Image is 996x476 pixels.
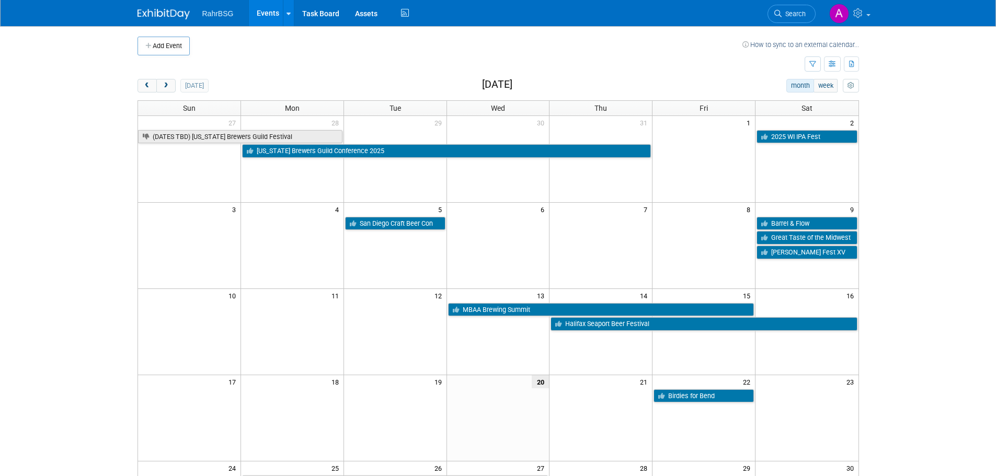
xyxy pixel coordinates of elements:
[742,375,755,388] span: 22
[639,461,652,474] span: 28
[843,79,858,92] button: myCustomButton
[138,37,190,55] button: Add Event
[202,9,234,18] span: RahrBSG
[802,104,812,112] span: Sat
[156,79,176,92] button: next
[757,217,857,230] a: Barrel & Flow
[532,375,549,388] span: 20
[433,461,447,474] span: 26
[639,289,652,302] span: 14
[138,9,190,19] img: ExhibitDay
[742,461,755,474] span: 29
[757,246,857,259] a: [PERSON_NAME] Fest XV
[227,461,241,474] span: 24
[345,217,445,230] a: San Diego Craft Beer Con
[138,130,342,144] a: (DATES TBD) [US_STATE] Brewers Guild Festival
[536,116,549,129] span: 30
[845,375,858,388] span: 23
[330,461,344,474] span: 25
[643,203,652,216] span: 7
[746,203,755,216] span: 8
[746,116,755,129] span: 1
[227,116,241,129] span: 27
[437,203,447,216] span: 5
[227,289,241,302] span: 10
[242,144,651,158] a: [US_STATE] Brewers Guild Conference 2025
[742,41,859,49] a: How to sync to an external calendar...
[330,289,344,302] span: 11
[227,375,241,388] span: 17
[639,375,652,388] span: 21
[814,79,838,92] button: week
[768,5,816,23] a: Search
[433,375,447,388] span: 19
[491,104,505,112] span: Wed
[482,79,512,90] h2: [DATE]
[639,116,652,129] span: 31
[845,289,858,302] span: 16
[448,303,754,317] a: MBAA Brewing Summit
[183,104,196,112] span: Sun
[330,116,344,129] span: 28
[594,104,607,112] span: Thu
[829,4,849,24] img: Ashley Grotewold
[540,203,549,216] span: 6
[433,289,447,302] span: 12
[757,231,857,245] a: Great Taste of the Midwest
[231,203,241,216] span: 3
[782,10,806,18] span: Search
[285,104,300,112] span: Mon
[551,317,857,331] a: Halifax Seaport Beer Festival
[849,116,858,129] span: 2
[390,104,401,112] span: Tue
[700,104,708,112] span: Fri
[849,203,858,216] span: 9
[138,79,157,92] button: prev
[848,83,854,89] i: Personalize Calendar
[536,289,549,302] span: 13
[845,461,858,474] span: 30
[334,203,344,216] span: 4
[536,461,549,474] span: 27
[742,289,755,302] span: 15
[330,375,344,388] span: 18
[433,116,447,129] span: 29
[654,389,754,403] a: Birdies for Bend
[757,130,857,144] a: 2025 WI IPA Fest
[180,79,208,92] button: [DATE]
[786,79,814,92] button: month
